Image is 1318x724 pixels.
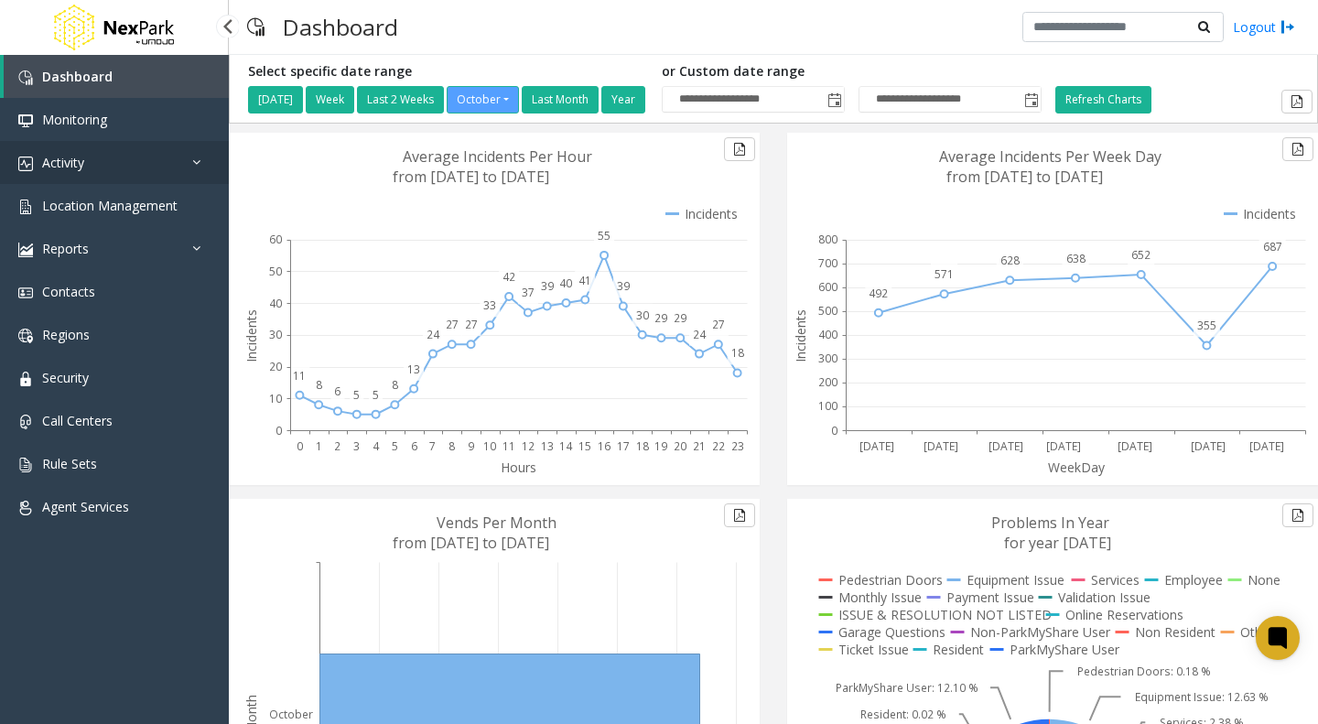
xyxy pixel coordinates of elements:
[18,458,33,472] img: 'icon'
[468,438,474,454] text: 9
[18,243,33,257] img: 'icon'
[334,438,340,454] text: 2
[1197,318,1216,333] text: 355
[248,86,303,113] button: [DATE]
[42,197,178,214] span: Location Management
[1249,438,1284,454] text: [DATE]
[18,200,33,214] img: 'icon'
[407,362,420,377] text: 13
[1055,86,1151,113] button: Refresh Charts
[42,326,90,343] span: Regions
[1281,90,1313,113] button: Export to pdf
[247,5,265,49] img: pageIcon
[1021,87,1041,113] span: Toggle popup
[792,309,809,362] text: Incidents
[483,297,496,313] text: 33
[403,146,592,167] text: Average Incidents Per Hour
[393,533,549,553] text: from [DATE] to [DATE]
[693,438,706,454] text: 21
[483,438,496,454] text: 10
[541,278,554,294] text: 39
[860,707,946,722] text: Resident: 0.02 %
[392,438,398,454] text: 5
[18,415,33,429] img: 'icon'
[522,86,599,113] button: Last Month
[427,327,440,342] text: 24
[42,283,95,300] span: Contacts
[316,377,322,393] text: 8
[1131,247,1151,263] text: 652
[991,513,1109,533] text: Problems In Year
[818,374,837,390] text: 200
[269,707,313,722] text: October
[1282,137,1313,161] button: Export to pdf
[818,255,837,271] text: 700
[1263,239,1282,254] text: 687
[297,438,303,454] text: 0
[42,240,89,257] span: Reports
[831,423,837,438] text: 0
[373,438,380,454] text: 4
[411,438,417,454] text: 6
[693,327,707,342] text: 24
[939,146,1161,167] text: Average Incidents Per Week Day
[392,377,398,393] text: 8
[447,86,519,113] button: October
[541,438,554,454] text: 13
[1004,533,1111,553] text: for year [DATE]
[274,5,407,49] h3: Dashboard
[429,438,436,454] text: 7
[42,68,113,85] span: Dashboard
[859,438,894,454] text: [DATE]
[18,286,33,300] img: 'icon'
[42,412,113,429] span: Call Centers
[559,438,573,454] text: 14
[654,310,667,326] text: 29
[1280,17,1295,37] img: logout
[934,266,954,282] text: 571
[269,296,282,311] text: 40
[269,359,282,374] text: 20
[617,278,630,294] text: 39
[598,438,610,454] text: 16
[437,513,556,533] text: Vends Per Month
[42,111,107,128] span: Monitoring
[662,64,1042,80] h5: or Custom date range
[248,64,648,80] h5: Select specific date range
[393,167,549,187] text: from [DATE] to [DATE]
[601,86,645,113] button: Year
[42,369,89,386] span: Security
[306,86,354,113] button: Week
[18,70,33,85] img: 'icon'
[836,680,978,696] text: ParkMyShare User: 12.10 %
[357,86,444,113] button: Last 2 Weeks
[1048,459,1106,476] text: WeekDay
[275,423,282,438] text: 0
[373,387,379,403] text: 5
[334,384,340,399] text: 6
[818,398,837,414] text: 100
[674,310,686,326] text: 29
[559,276,572,291] text: 40
[636,308,649,323] text: 30
[724,137,755,161] button: Export to pdf
[269,391,282,406] text: 10
[598,228,610,243] text: 55
[18,329,33,343] img: 'icon'
[42,455,97,472] span: Rule Sets
[824,87,844,113] span: Toggle popup
[617,438,630,454] text: 17
[654,438,667,454] text: 19
[293,368,306,384] text: 11
[446,317,459,332] text: 27
[1000,253,1020,268] text: 628
[731,345,744,361] text: 18
[522,285,535,300] text: 37
[18,113,33,128] img: 'icon'
[1066,251,1086,266] text: 638
[818,303,837,319] text: 500
[818,327,837,342] text: 400
[724,503,755,527] button: Export to pdf
[1191,438,1226,454] text: [DATE]
[353,387,360,403] text: 5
